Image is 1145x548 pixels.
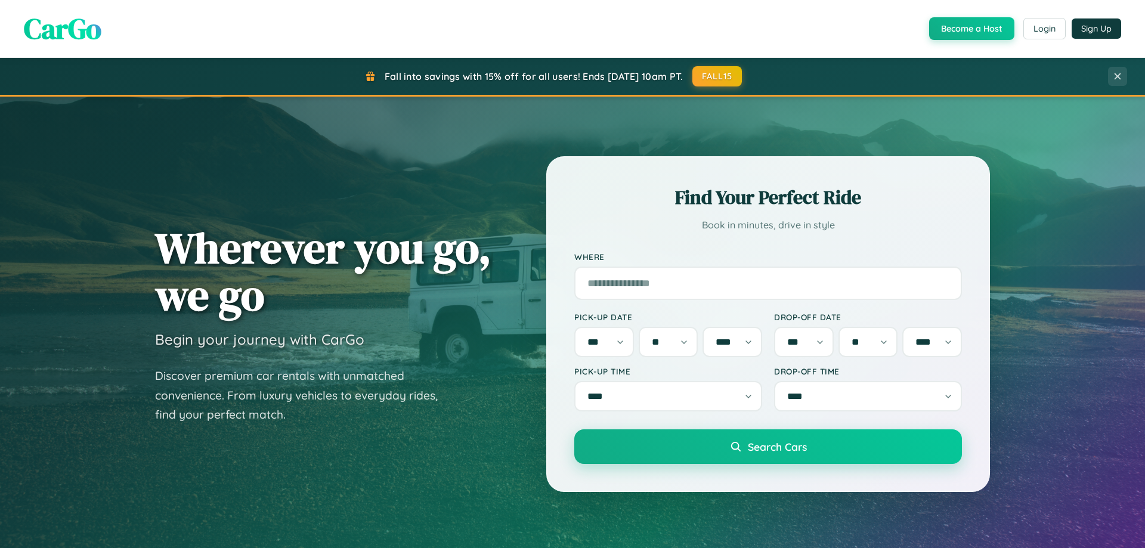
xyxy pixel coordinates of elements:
span: CarGo [24,9,101,48]
p: Book in minutes, drive in style [574,216,962,234]
h1: Wherever you go, we go [155,224,491,318]
span: Search Cars [748,440,807,453]
label: Pick-up Date [574,312,762,322]
label: Pick-up Time [574,366,762,376]
p: Discover premium car rentals with unmatched convenience. From luxury vehicles to everyday rides, ... [155,366,453,425]
button: FALL15 [692,66,742,86]
label: Drop-off Time [774,366,962,376]
label: Where [574,252,962,262]
button: Sign Up [1072,18,1121,39]
h3: Begin your journey with CarGo [155,330,364,348]
button: Become a Host [929,17,1014,40]
span: Fall into savings with 15% off for all users! Ends [DATE] 10am PT. [385,70,683,82]
h2: Find Your Perfect Ride [574,184,962,210]
button: Search Cars [574,429,962,464]
button: Login [1023,18,1066,39]
label: Drop-off Date [774,312,962,322]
